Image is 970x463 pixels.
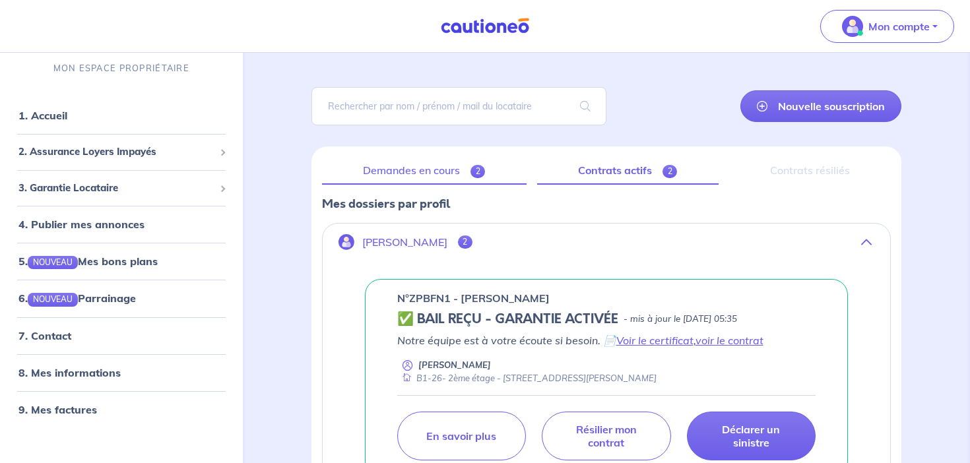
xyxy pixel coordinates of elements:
[18,329,71,342] a: 7. Contact
[842,16,863,37] img: illu_account_valid_menu.svg
[18,109,67,122] a: 1. Accueil
[322,195,891,212] p: Mes dossiers par profil
[18,144,214,160] span: 2. Assurance Loyers Impayés
[18,181,214,196] span: 3. Garantie Locataire
[616,334,694,347] a: Voir le certificat
[362,236,447,249] p: [PERSON_NAME]
[18,255,158,268] a: 5.NOUVEAUMes bons plans
[436,18,534,34] img: Cautioneo
[703,423,799,449] p: Déclarer un sinistre
[624,313,737,326] p: - mis à jour le [DATE] 05:35
[397,412,526,460] a: En savoir plus
[397,311,618,327] h5: ✅ BAIL REÇU - GARANTIE ACTIVÉE
[18,292,136,305] a: 6.NOUVEAUParrainage
[418,359,491,371] p: [PERSON_NAME]
[5,139,238,165] div: 2. Assurance Loyers Impayés
[322,157,527,185] a: Demandes en cours2
[18,366,121,379] a: 8. Mes informations
[5,211,238,237] div: 4. Publier mes annonces
[740,90,901,122] a: Nouvelle souscription
[537,157,719,185] a: Contrats actifs2
[820,10,954,43] button: illu_account_valid_menu.svgMon compte
[695,334,763,347] a: voir le contrat
[397,332,816,348] p: Notre équipe est à votre écoute si besoin. 📄 ,
[53,62,189,75] p: MON ESPACE PROPRIÉTAIRE
[5,359,238,386] div: 8. Mes informations
[687,412,816,460] a: Déclarer un sinistre
[868,18,930,34] p: Mon compte
[5,396,238,423] div: 9. Mes factures
[426,429,496,443] p: En savoir plus
[663,165,678,178] span: 2
[323,226,891,258] button: [PERSON_NAME]2
[397,372,657,385] div: B1-26- 2ème étage - [STREET_ADDRESS][PERSON_NAME]
[397,290,550,306] p: n°ZPBFN1 - [PERSON_NAME]
[18,403,97,416] a: 9. Mes factures
[564,88,606,125] span: search
[5,102,238,129] div: 1. Accueil
[397,311,816,327] div: state: CONTRACT-VALIDATED, Context: NEW,CHOOSE-CERTIFICATE,ALONE,LESSOR-DOCUMENTS
[5,286,238,312] div: 6.NOUVEAUParrainage
[339,234,354,250] img: illu_account.svg
[18,218,145,231] a: 4. Publier mes annonces
[5,248,238,274] div: 5.NOUVEAUMes bons plans
[5,175,238,201] div: 3. Garantie Locataire
[542,412,670,460] a: Résilier mon contrat
[558,423,654,449] p: Résilier mon contrat
[458,235,473,249] span: 2
[311,87,606,125] input: Rechercher par nom / prénom / mail du locataire
[5,323,238,349] div: 7. Contact
[470,165,486,178] span: 2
